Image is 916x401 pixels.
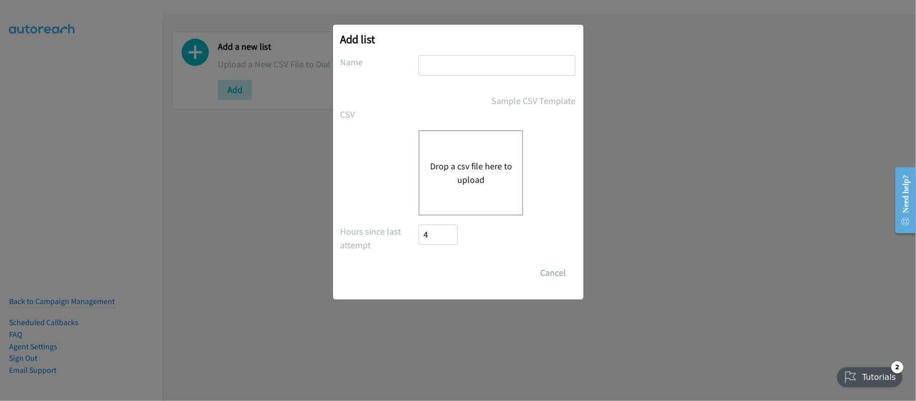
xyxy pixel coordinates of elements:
label: Hours since last attempt [341,225,419,252]
button: Cancel [531,263,576,283]
a: Sample CSV Template [492,94,576,108]
label: Name [341,55,419,69]
h2: Add list [341,32,576,46]
button: Drop a csv file here to upload [430,159,512,186]
label: CSV [341,108,419,121]
iframe: Resource Center [887,160,916,240]
iframe: Checklist [831,357,908,393]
